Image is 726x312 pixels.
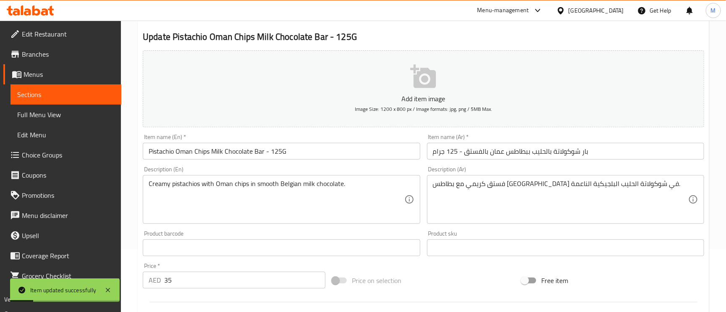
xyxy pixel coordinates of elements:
[143,31,704,43] h2: Update Pistachio Oman Chips Milk Chocolate Bar - 125G
[22,271,115,281] span: Grocery Checklist
[22,49,115,59] span: Branches
[156,94,691,104] p: Add item image
[22,190,115,200] span: Promotions
[3,24,121,44] a: Edit Restaurant
[477,5,529,16] div: Menu-management
[17,130,115,140] span: Edit Menu
[427,239,704,256] input: Please enter product sku
[22,29,115,39] span: Edit Restaurant
[355,104,492,114] span: Image Size: 1200 x 800 px / Image formats: jpg, png / 5MB Max.
[3,266,121,286] a: Grocery Checklist
[3,225,121,246] a: Upsell
[3,145,121,165] a: Choice Groups
[22,251,115,261] span: Coverage Report
[143,143,420,160] input: Enter name En
[3,185,121,205] a: Promotions
[3,205,121,225] a: Menu disclaimer
[3,165,121,185] a: Coupons
[22,210,115,220] span: Menu disclaimer
[3,64,121,84] a: Menus
[427,143,704,160] input: Enter name Ar
[149,275,161,285] p: AED
[10,84,121,105] a: Sections
[541,275,568,286] span: Free item
[3,246,121,266] a: Coverage Report
[149,180,404,220] textarea: Creamy pistachios with Oman chips in smooth Belgian milk chocolate.
[10,105,121,125] a: Full Menu View
[143,239,420,256] input: Please enter product barcode
[24,69,115,79] span: Menus
[22,150,115,160] span: Choice Groups
[711,6,716,15] span: M
[352,275,401,286] span: Price on selection
[30,286,96,295] div: Item updated successfully
[17,110,115,120] span: Full Menu View
[3,44,121,64] a: Branches
[4,294,25,305] span: Version:
[143,50,704,127] button: Add item imageImage Size: 1200 x 800 px / Image formats: jpg, png / 5MB Max.
[22,231,115,241] span: Upsell
[569,6,624,15] div: [GEOGRAPHIC_DATA]
[433,180,688,220] textarea: فستق كريمي مع بطاطس [GEOGRAPHIC_DATA] في شوكولاتة الحليب البلجيكية الناعمة.
[10,125,121,145] a: Edit Menu
[17,89,115,100] span: Sections
[22,170,115,180] span: Coupons
[164,272,325,288] input: Please enter price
